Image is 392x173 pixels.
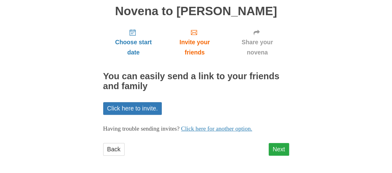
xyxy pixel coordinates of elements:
a: Invite your friends [164,24,225,61]
a: Click here for another option. [181,125,252,132]
h1: Novena to [PERSON_NAME] [103,5,289,18]
span: Having trouble sending invites? [103,125,180,132]
a: Click here to invite. [103,102,162,115]
a: Share your novena [226,24,289,61]
a: Next [269,143,289,156]
span: Choose start date [109,37,158,58]
a: Back [103,143,125,156]
h2: You can easily send a link to your friends and family [103,71,289,91]
span: Invite your friends [170,37,219,58]
a: Choose start date [103,24,164,61]
span: Share your novena [232,37,283,58]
